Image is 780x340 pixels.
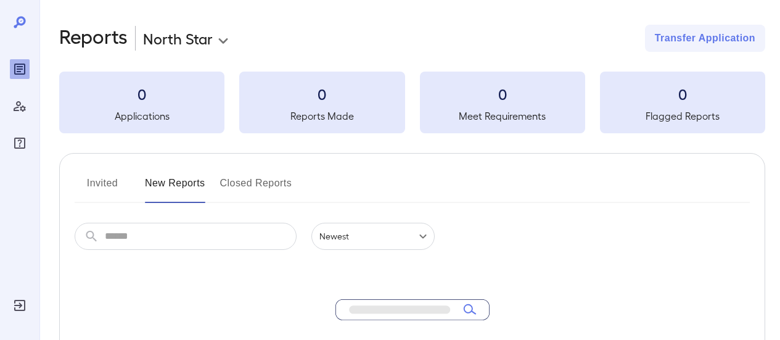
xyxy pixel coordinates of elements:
button: Transfer Application [645,25,765,52]
button: Invited [75,173,130,203]
summary: 0Applications0Reports Made0Meet Requirements0Flagged Reports [59,72,765,133]
p: North Star [143,28,213,48]
div: Reports [10,59,30,79]
h3: 0 [600,84,765,104]
h5: Applications [59,109,224,123]
h5: Reports Made [239,109,404,123]
h3: 0 [239,84,404,104]
h3: 0 [420,84,585,104]
h5: Flagged Reports [600,109,765,123]
button: Closed Reports [220,173,292,203]
div: FAQ [10,133,30,153]
div: Manage Users [10,96,30,116]
h2: Reports [59,25,128,52]
div: Log Out [10,296,30,315]
button: New Reports [145,173,205,203]
div: Newest [311,223,435,250]
h3: 0 [59,84,224,104]
h5: Meet Requirements [420,109,585,123]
